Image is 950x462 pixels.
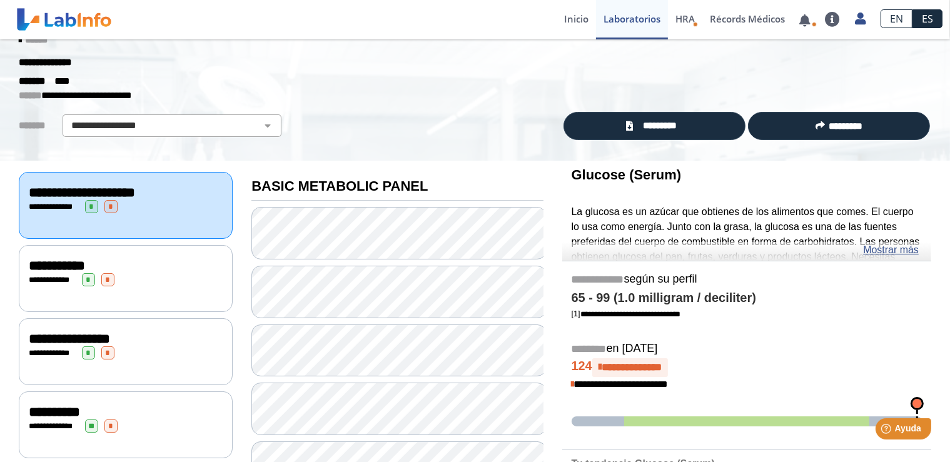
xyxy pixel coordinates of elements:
span: HRA [675,13,695,25]
a: ES [912,9,942,28]
h4: 65 - 99 (1.0 milligram / deciliter) [572,291,922,306]
a: EN [881,9,912,28]
h5: en [DATE] [572,342,922,356]
iframe: Help widget launcher [839,413,936,448]
b: BASIC METABOLIC PANEL [251,178,428,194]
h4: 124 [572,358,922,377]
a: [1] [572,309,680,318]
p: La glucosa es un azúcar que obtienes de los alimentos que comes. El cuerpo lo usa como energía. J... [572,204,922,309]
a: Mostrar más [863,243,919,258]
b: Glucose (Serum) [572,167,682,183]
h5: según su perfil [572,273,922,287]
